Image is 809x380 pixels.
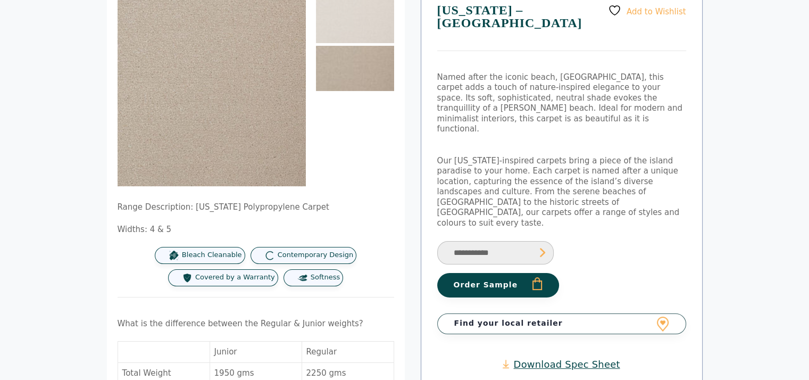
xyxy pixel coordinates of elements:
[195,273,275,282] span: Covered by a Warranty
[316,46,394,91] img: Puerto Rico - Playa Negra - Image 2
[437,273,559,298] button: Order Sample
[182,251,242,260] span: Bleach Cleanable
[118,225,394,235] p: Widths: 4 & 5
[437,72,686,135] p: Named after the iconic beach, [GEOGRAPHIC_DATA], this carpet adds a touch of nature-inspired eleg...
[311,273,340,282] span: Softness
[627,6,686,16] span: Add to Wishlist
[437,4,686,51] h1: [US_STATE] – [GEOGRAPHIC_DATA]
[302,342,394,363] td: Regular
[608,4,686,17] a: Add to Wishlist
[503,358,620,370] a: Download Spec Sheet
[210,342,302,363] td: Junior
[118,202,394,213] p: Range Description: [US_STATE] Polypropylene Carpet
[278,251,354,260] span: Contemporary Design
[437,313,686,334] a: Find your local retailer
[118,319,394,329] p: What is the difference between the Regular & Junior weights?
[437,156,686,229] p: Our [US_STATE]-inspired carpets bring a piece of the island paradise to your home. Each carpet is...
